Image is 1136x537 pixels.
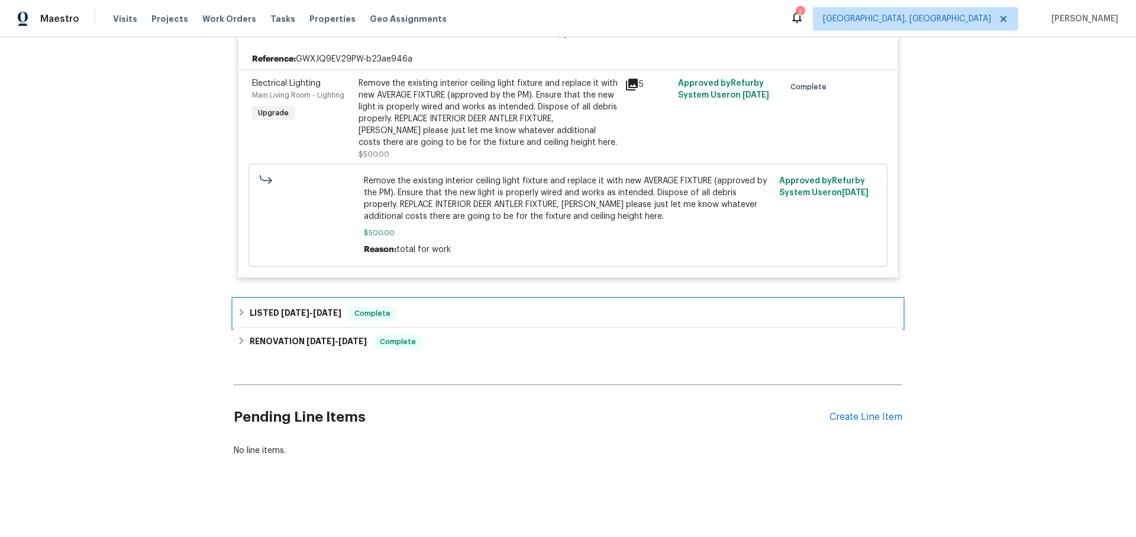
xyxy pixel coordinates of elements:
[313,309,341,317] span: [DATE]
[678,79,769,99] span: Approved by Refurby System User on
[830,412,902,423] div: Create Line Item
[113,13,137,25] span: Visits
[309,13,356,25] span: Properties
[234,445,902,457] div: No line items.
[375,336,421,348] span: Complete
[40,13,79,25] span: Maestro
[842,189,869,197] span: [DATE]
[796,7,804,19] div: 2
[823,13,991,25] span: [GEOGRAPHIC_DATA], [GEOGRAPHIC_DATA]
[151,13,188,25] span: Projects
[252,92,344,99] span: Main Living Room - Lighting
[250,335,367,349] h6: RENOVATION
[202,13,256,25] span: Work Orders
[370,13,447,25] span: Geo Assignments
[338,337,367,345] span: [DATE]
[364,175,773,222] span: Remove the existing interior ceiling light fixture and replace it with new AVERAGE FIXTURE (appro...
[396,245,451,254] span: total for work
[625,77,671,92] div: 5
[779,177,869,197] span: Approved by Refurby System User on
[306,337,367,345] span: -
[253,107,293,119] span: Upgrade
[234,299,902,328] div: LISTED [DATE]-[DATE]Complete
[234,390,830,445] h2: Pending Line Items
[364,227,773,239] span: $500.00
[252,79,321,88] span: Electrical Lighting
[364,245,396,254] span: Reason:
[306,337,335,345] span: [DATE]
[350,308,395,319] span: Complete
[790,81,831,93] span: Complete
[238,48,898,70] div: GWXJQ9EV29PW-b23ae946a
[250,306,341,321] h6: LISTED
[252,53,296,65] b: Reference:
[359,77,618,148] div: Remove the existing interior ceiling light fixture and replace it with new AVERAGE FIXTURE (appro...
[281,309,341,317] span: -
[359,151,389,158] span: $500.00
[281,309,309,317] span: [DATE]
[1047,13,1118,25] span: [PERSON_NAME]
[234,328,902,356] div: RENOVATION [DATE]-[DATE]Complete
[270,15,295,23] span: Tasks
[743,91,769,99] span: [DATE]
